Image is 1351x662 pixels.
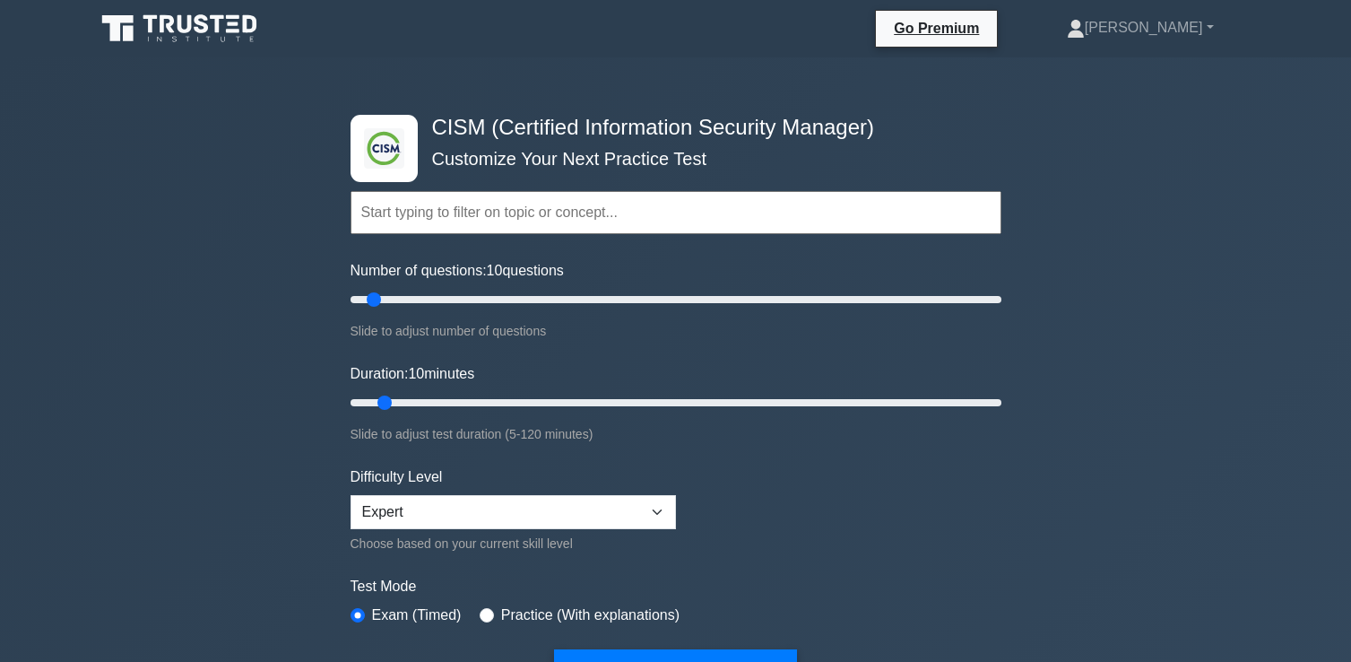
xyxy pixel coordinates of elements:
span: 10 [487,263,503,278]
div: Slide to adjust test duration (5-120 minutes) [351,423,1001,445]
label: Duration: minutes [351,363,475,385]
div: Slide to adjust number of questions [351,320,1001,342]
a: [PERSON_NAME] [1024,10,1257,46]
span: 10 [408,366,424,381]
label: Exam (Timed) [372,605,462,626]
h4: CISM (Certified Information Security Manager) [425,115,914,141]
a: Go Premium [883,17,990,39]
label: Test Mode [351,576,1001,597]
label: Number of questions: questions [351,260,564,282]
div: Choose based on your current skill level [351,533,676,554]
label: Practice (With explanations) [501,605,680,626]
input: Start typing to filter on topic or concept... [351,191,1001,234]
label: Difficulty Level [351,466,443,488]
